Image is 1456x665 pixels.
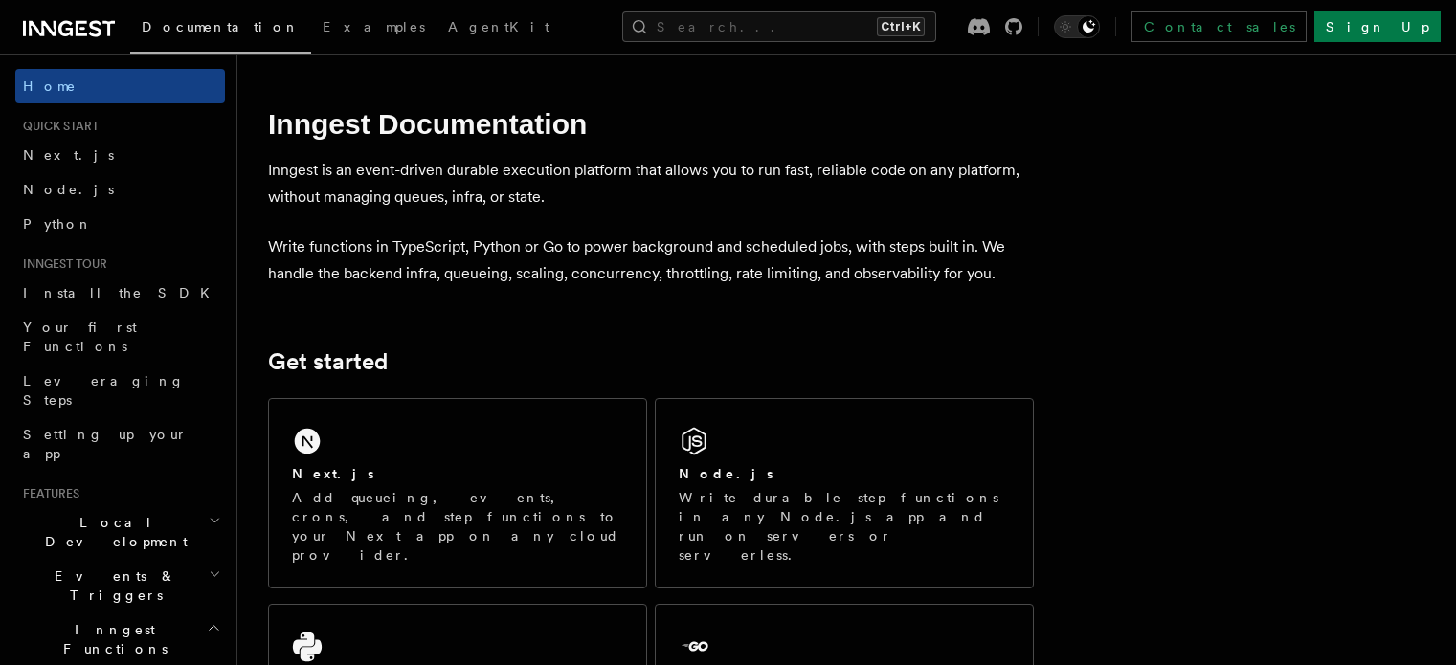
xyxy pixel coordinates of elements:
[15,119,99,134] span: Quick start
[130,6,311,54] a: Documentation
[15,172,225,207] a: Node.js
[292,488,623,565] p: Add queueing, events, crons, and step functions to your Next app on any cloud provider.
[311,6,437,52] a: Examples
[15,505,225,559] button: Local Development
[15,69,225,103] a: Home
[268,348,388,375] a: Get started
[23,77,77,96] span: Home
[1314,11,1441,42] a: Sign Up
[15,207,225,241] a: Python
[1131,11,1307,42] a: Contact sales
[679,464,773,483] h2: Node.js
[23,182,114,197] span: Node.js
[15,138,225,172] a: Next.js
[268,233,1034,287] p: Write functions in TypeScript, Python or Go to power background and scheduled jobs, with steps bu...
[23,320,137,354] span: Your first Functions
[15,417,225,471] a: Setting up your app
[882,17,925,36] kbd: Ctrl+K
[15,256,107,272] span: Inngest tour
[1054,15,1100,38] button: Toggle dark mode
[15,620,207,658] span: Inngest Functions
[23,285,221,300] span: Install the SDK
[15,559,225,612] button: Events & Triggers
[23,147,114,163] span: Next.js
[268,107,1034,142] h1: Inngest Documentation
[23,373,185,408] span: Leveraging Steps
[15,486,79,501] span: Features
[268,398,647,588] a: Next.jsAdd queueing, events, crons, and step functions to your Next app on any cloud provider.
[15,276,225,310] a: Install the SDK
[679,488,1010,565] p: Write durable step functions in any Node.js app and run on servers or serverless.
[268,157,1034,211] p: Inngest is an event-driven durable execution platform that allows you to run fast, reliable code ...
[292,464,374,483] h2: Next.js
[622,11,936,42] button: Search...Ctrl+K
[323,19,425,34] span: Examples
[23,427,188,461] span: Setting up your app
[23,216,93,232] span: Python
[142,19,300,34] span: Documentation
[15,364,225,417] a: Leveraging Steps
[448,19,549,34] span: AgentKit
[437,6,561,52] a: AgentKit
[15,566,209,605] span: Events & Triggers
[15,513,209,551] span: Local Development
[655,398,1034,588] a: Node.jsWrite durable step functions in any Node.js app and run on servers or serverless.
[15,310,225,364] a: Your first Functions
